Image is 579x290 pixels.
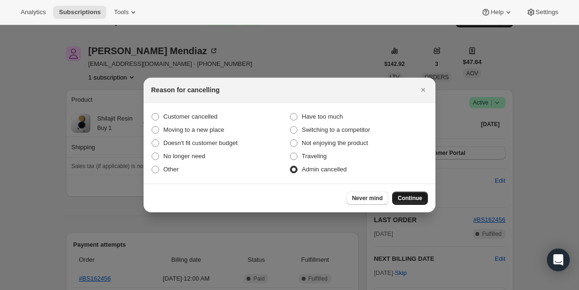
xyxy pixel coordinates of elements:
span: Not enjoying the product [302,139,368,146]
span: Admin cancelled [302,166,346,173]
span: Subscriptions [59,8,101,16]
span: Switching to a competitor [302,126,370,133]
button: Subscriptions [53,6,106,19]
span: Doesn't fit customer budget [163,139,238,146]
span: Moving to a new place [163,126,224,133]
span: Analytics [21,8,46,16]
span: Help [491,8,503,16]
div: Open Intercom Messenger [547,249,570,271]
span: Continue [398,194,422,202]
span: Have too much [302,113,343,120]
span: Settings [536,8,558,16]
span: Customer cancelled [163,113,217,120]
button: Help [475,6,518,19]
button: Analytics [15,6,51,19]
button: Never mind [346,192,388,205]
button: Settings [521,6,564,19]
span: Traveling [302,153,327,160]
span: Other [163,166,179,173]
h2: Reason for cancelling [151,85,219,95]
span: Never mind [352,194,383,202]
span: No longer need [163,153,205,160]
button: Tools [108,6,144,19]
button: Close [417,83,430,97]
button: Continue [392,192,428,205]
span: Tools [114,8,129,16]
